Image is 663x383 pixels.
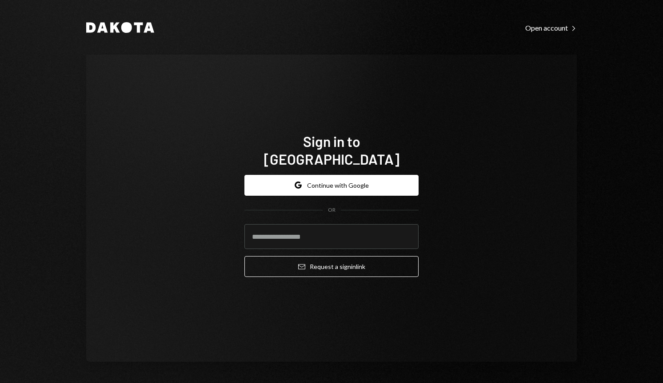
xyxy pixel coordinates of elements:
h1: Sign in to [GEOGRAPHIC_DATA] [244,132,419,168]
div: Open account [525,24,577,32]
a: Open account [525,23,577,32]
div: OR [328,206,335,214]
button: Request a signinlink [244,256,419,277]
button: Continue with Google [244,175,419,196]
